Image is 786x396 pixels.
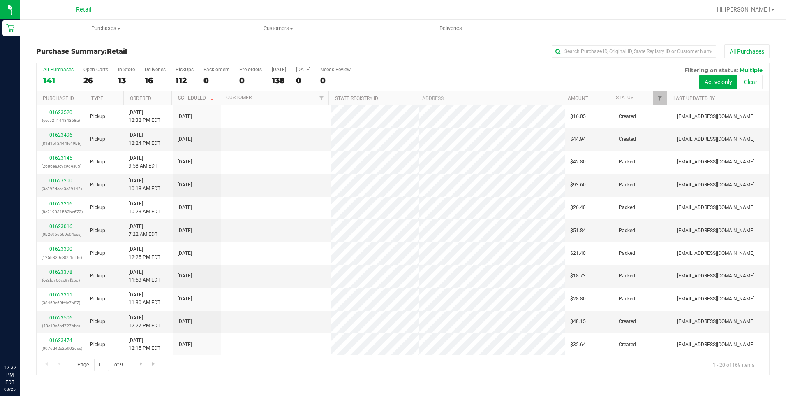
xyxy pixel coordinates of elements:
a: Go to the next page [135,359,147,370]
span: $51.84 [570,227,586,235]
div: Back-orders [203,67,229,72]
a: Filter [315,91,328,105]
a: Scheduled [178,95,215,101]
span: [DATE] [178,135,192,143]
span: $48.15 [570,318,586,326]
span: [DATE] [178,272,192,280]
p: (125b329d8091cfd6) [42,254,80,261]
a: Status [616,95,633,100]
span: [EMAIL_ADDRESS][DOMAIN_NAME] [677,249,754,257]
span: $16.05 [570,113,586,121]
span: Filtering on status: [684,67,738,73]
span: Packed [619,158,635,166]
span: Created [619,135,636,143]
span: [DATE] 10:18 AM EDT [129,177,160,193]
span: [EMAIL_ADDRESS][DOMAIN_NAME] [677,181,754,189]
span: [EMAIL_ADDRESS][DOMAIN_NAME] [677,341,754,349]
div: [DATE] [272,67,286,72]
div: Pre-orders [239,67,262,72]
span: [DATE] 11:30 AM EDT [129,291,160,307]
span: Pickup [90,204,105,212]
span: Packed [619,227,635,235]
span: $32.64 [570,341,586,349]
span: [DATE] 7:22 AM EDT [129,223,157,238]
span: $18.73 [570,272,586,280]
span: [DATE] 12:24 PM EDT [129,131,160,147]
input: 1 [94,359,109,371]
a: 01623496 [49,132,72,138]
span: [EMAIL_ADDRESS][DOMAIN_NAME] [677,135,754,143]
span: [EMAIL_ADDRESS][DOMAIN_NAME] [677,227,754,235]
div: 0 [203,76,229,85]
a: Customers [192,20,364,37]
div: 16 [145,76,166,85]
span: Page of 9 [70,359,129,371]
span: Pickup [90,295,105,303]
div: [DATE] [296,67,310,72]
p: 12:32 PM EDT [4,364,16,386]
button: Clear [739,75,763,89]
inline-svg: Retail [6,24,14,32]
a: Ordered [130,96,151,101]
p: (ce2fd766cc97f2bd) [42,276,80,284]
th: Address [416,91,561,105]
a: 01623016 [49,224,72,229]
span: Retail [76,6,92,13]
a: 01623145 [49,155,72,161]
span: $21.40 [570,249,586,257]
a: Purchase ID [43,96,74,101]
span: [DATE] [178,181,192,189]
a: Purchases [20,20,192,37]
a: 01623390 [49,246,72,252]
a: 01623520 [49,109,72,115]
span: [EMAIL_ADDRESS][DOMAIN_NAME] [677,272,754,280]
a: State Registry ID [335,96,378,101]
span: Pickup [90,181,105,189]
p: (ecc52ff14484368a) [42,116,80,124]
span: [DATE] 12:27 PM EDT [129,314,160,330]
a: 01623506 [49,315,72,321]
div: 138 [272,76,286,85]
span: [DATE] [178,318,192,326]
span: [DATE] [178,295,192,303]
a: Customer [226,95,252,100]
span: Packed [619,204,635,212]
p: (0b2e96d669e04aca) [42,231,80,238]
span: Customers [192,25,364,32]
div: Deliveries [145,67,166,72]
a: 01623311 [49,292,72,298]
div: All Purchases [43,67,74,72]
span: [DATE] 11:53 AM EDT [129,268,160,284]
span: $28.80 [570,295,586,303]
div: 112 [176,76,194,85]
span: [EMAIL_ADDRESS][DOMAIN_NAME] [677,318,754,326]
p: (3e392dced3c39142) [42,185,80,193]
span: [DATE] 9:58 AM EDT [129,154,157,170]
div: Open Carts [83,67,108,72]
span: [DATE] 12:25 PM EDT [129,245,160,261]
span: Created [619,318,636,326]
span: $26.40 [570,204,586,212]
p: 08/25 [4,386,16,392]
iframe: Resource center [8,330,33,355]
span: Retail [107,47,127,55]
a: Go to the last page [148,359,160,370]
span: [EMAIL_ADDRESS][DOMAIN_NAME] [677,204,754,212]
button: Active only [699,75,737,89]
input: Search Purchase ID, Original ID, State Registry ID or Customer Name... [552,45,716,58]
div: 0 [296,76,310,85]
div: 0 [320,76,351,85]
span: Packed [619,295,635,303]
span: $42.80 [570,158,586,166]
span: Purchases [20,25,192,32]
p: (8e219031563be673) [42,208,80,216]
p: (007dd42a25902dee) [42,345,80,352]
span: [DATE] 10:23 AM EDT [129,200,160,216]
a: Filter [653,91,667,105]
span: Deliveries [428,25,473,32]
span: [DATE] [178,204,192,212]
a: 01623216 [49,201,72,207]
p: (38469e69ff4c7b87) [42,299,80,307]
span: [EMAIL_ADDRESS][DOMAIN_NAME] [677,158,754,166]
span: [DATE] 12:32 PM EDT [129,109,160,124]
